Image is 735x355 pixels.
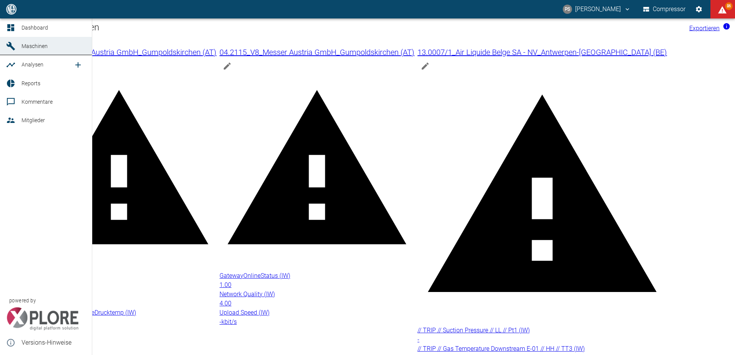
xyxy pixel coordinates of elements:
[220,300,231,307] span: 4.00
[725,2,733,10] span: 86
[417,345,585,352] span: // TRIP // Gas Temperature Downstream E-01 // HH // TT3 (IW)
[417,48,667,57] span: 13.0007/1_Air Liquide Belge SA - NV_Antwerpen-[GEOGRAPHIC_DATA] (BE)
[220,58,235,74] button: edit machine
[563,5,572,14] div: PS
[220,290,275,298] span: Network Quality (IW)
[9,297,36,304] span: powered by
[417,336,419,343] span: -
[22,25,48,31] span: Dashboard
[80,43,86,50] a: new /machines
[220,309,269,316] span: Upload Speed (IW)
[692,2,706,16] button: Einstellungen
[220,281,231,289] span: 1.00
[22,338,86,347] span: Versions-Hinweise
[22,46,216,327] a: 02.2294_V7_Messer Austria GmbH_Gumpoldskirchen (AT)edit machineÖl 1. Stufe_min (IW)-0.01barÖl 2. ...
[220,318,221,325] span: -
[22,43,48,49] span: Maschinen
[642,2,687,16] button: Compressor
[723,22,730,30] svg: Jetzt mit HF Export
[22,48,216,57] span: 02.2294_V7_Messer Austria GmbH_Gumpoldskirchen (AT)
[220,46,414,327] a: 04.2115_V8_Messer Austria GmbH_Gumpoldskirchen (AT)edit machineGatewayOnlineStatus (IW)1.00Networ...
[689,24,729,32] a: Exportieren
[22,22,735,34] h1: Aktuelle Maschinen
[22,80,40,86] span: Reports
[5,4,17,14] img: logo
[417,327,530,334] span: // TRIP // Suction Pressure // LL // Pt1 (IW)
[22,61,43,68] span: Analysen
[221,318,237,325] span: kbit/s
[417,58,433,74] button: edit machine
[70,57,86,73] a: new /analyses/list/0
[22,99,53,105] span: Kommentare
[22,117,45,123] span: Mitglieder
[6,307,79,330] img: Xplore Logo
[220,48,414,57] span: 04.2115_V8_Messer Austria GmbH_Gumpoldskirchen (AT)
[562,2,632,16] button: pascal.schwanebeck@neuman-esser.com
[220,272,290,279] span: GatewayOnlineStatus (IW)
